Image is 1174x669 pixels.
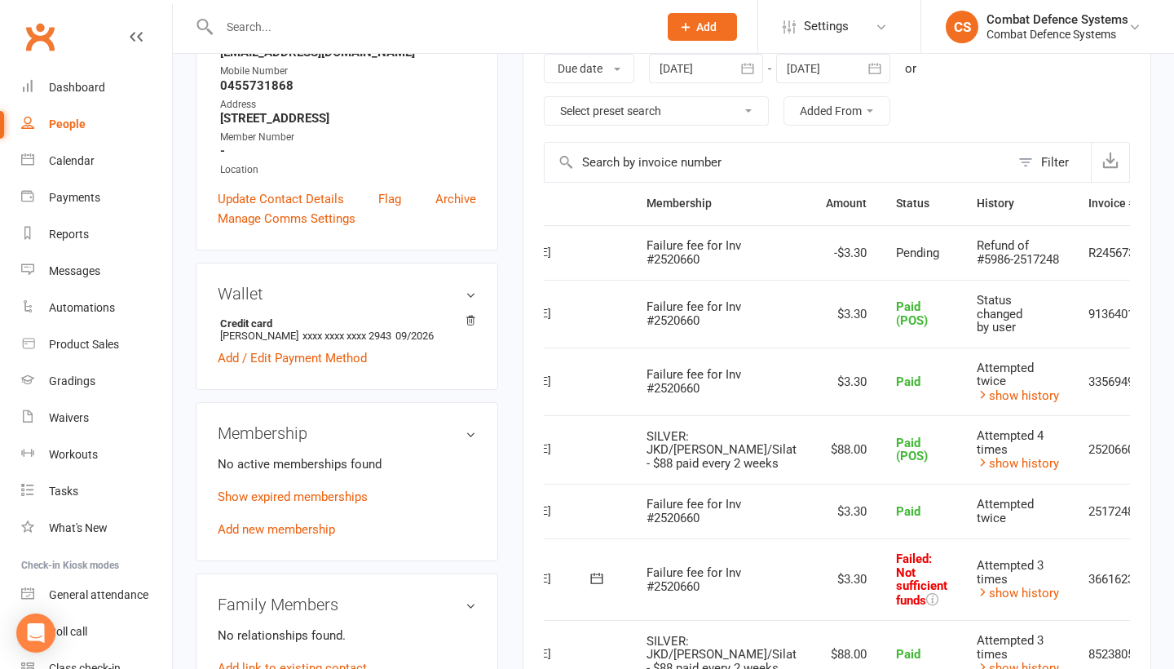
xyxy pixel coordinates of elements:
td: -$3.30 [811,225,881,281]
td: $3.30 [811,484,881,539]
div: Waivers [49,411,89,424]
h3: Family Members [218,596,476,614]
p: No relationships found. [218,626,476,645]
div: Mobile Number [220,64,476,79]
div: Workouts [49,448,98,461]
div: [DATE] [518,565,593,591]
div: Open Intercom Messenger [16,614,55,653]
span: Status changed by user [977,293,1022,334]
span: Failed [896,552,947,608]
th: History [962,183,1074,224]
th: Status [881,183,962,224]
div: or [905,59,916,78]
div: What's New [49,521,108,534]
div: Roll call [49,625,87,638]
div: Refund of #5986-2517248 [977,239,1059,266]
div: [DATE] [518,239,593,264]
div: [DATE] [518,640,593,666]
span: Attempted 3 times [977,633,1044,662]
span: Paid (POS) [896,299,928,328]
button: Due date [544,54,634,83]
button: Filter [1010,143,1091,182]
div: Gradings [49,374,95,388]
td: 2517248 [1074,484,1150,539]
div: Dashboard [49,81,105,94]
div: General attendance [49,588,148,601]
div: Payments [49,191,100,204]
div: Member Number [220,130,476,145]
a: Update Contact Details [218,189,344,209]
button: Added From [783,96,890,126]
a: Payments [21,179,172,216]
p: No active memberships found [218,454,476,474]
div: Calendar [49,154,95,167]
td: 2520660 [1074,415,1150,484]
span: Failure fee for Inv #2520660 [647,565,741,594]
div: Location [220,162,476,178]
span: SILVER: JKD/[PERSON_NAME]/Silat - $88 paid every 2 weeks [647,429,797,471]
a: Archive [435,189,476,209]
span: Paid [896,374,920,389]
div: Reports [49,228,89,241]
span: Settings [804,8,849,45]
td: 3661623 [1074,538,1150,620]
a: Add new membership [218,522,335,537]
a: show history [977,388,1059,403]
a: Manage Comms Settings [218,209,355,228]
div: Tasks [49,485,78,498]
a: Waivers [21,400,172,436]
span: Attempted twice [977,497,1034,525]
td: $88.00 [811,415,881,484]
a: Roll call [21,614,172,650]
div: Messages [49,264,100,277]
td: 3356949 [1074,348,1150,416]
span: Paid [896,504,920,519]
div: Combat Defence Systems [986,27,1128,42]
span: Paid [896,647,920,662]
a: Automations [21,290,172,326]
a: Add / Edit Payment Method [218,348,367,368]
td: $3.30 [811,538,881,620]
input: Search by invoice number [545,143,1010,182]
div: CS [946,11,978,43]
a: Dashboard [21,69,172,106]
button: Add [668,13,737,41]
strong: 0455731868 [220,78,476,93]
span: Attempted 4 times [977,428,1044,457]
div: Address [220,97,476,113]
a: Show expired memberships [218,490,368,504]
div: [DATE] [518,368,593,393]
th: Membership [632,183,811,224]
th: Due [503,183,632,224]
a: Gradings [21,363,172,400]
td: R245673 [1074,225,1150,281]
a: show history [977,456,1059,471]
span: Failure fee for Inv #2520660 [647,367,741,396]
a: General attendance kiosk mode [21,577,172,614]
span: 09/2026 [395,330,434,342]
a: Clubworx [20,16,60,57]
a: Reports [21,216,172,253]
div: People [49,117,86,131]
strong: [STREET_ADDRESS] [220,111,476,126]
h3: Membership [218,424,476,442]
a: Tasks [21,473,172,510]
div: Product Sales [49,338,119,351]
td: $3.30 [811,280,881,348]
a: Messages [21,253,172,290]
a: Flag [378,189,401,209]
strong: - [220,144,476,158]
span: xxxx xxxx xxxx 2943 [302,330,391,342]
li: [PERSON_NAME] [218,315,476,344]
th: Amount [811,183,881,224]
div: Combat Defence Systems [986,12,1128,27]
div: [DATE] [518,300,593,326]
a: Calendar [21,143,172,179]
h3: Wallet [218,285,476,303]
td: $3.30 [811,348,881,416]
span: Attempted 3 times [977,558,1044,587]
span: Add [696,20,717,33]
div: Automations [49,301,115,314]
span: Paid (POS) [896,436,928,464]
span: Failure fee for Inv #2520660 [647,299,741,328]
